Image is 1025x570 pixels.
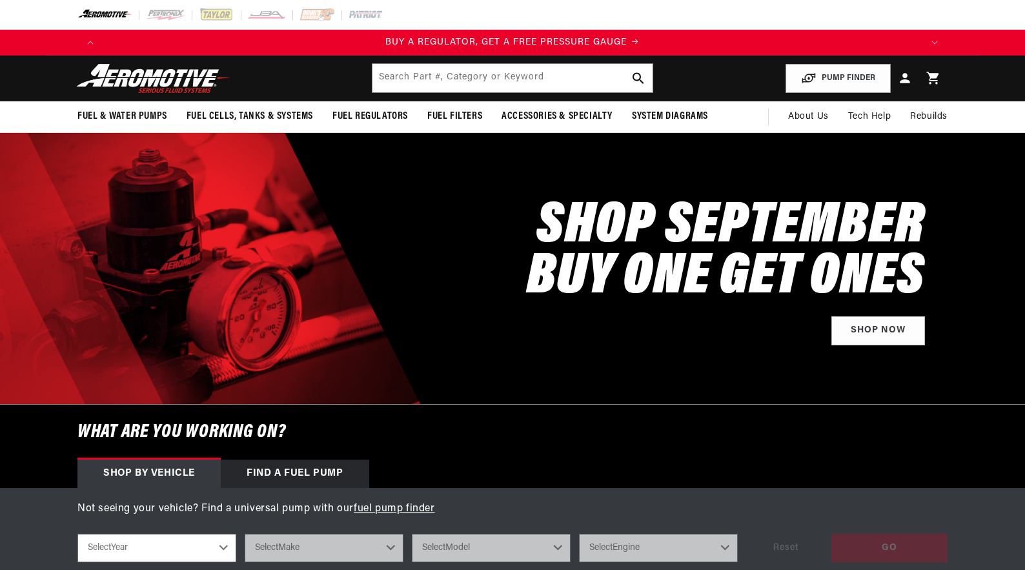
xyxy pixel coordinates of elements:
span: Fuel Filters [427,110,482,123]
div: Find a Fuel Pump [221,460,369,488]
select: Model [412,534,571,562]
slideshow-component: Translation missing: en.sections.announcements.announcement_bar [45,30,980,56]
span: Fuel Cells, Tanks & Systems [187,110,313,123]
summary: Accessories & Specialty [492,101,622,132]
div: Announcement [103,36,922,50]
a: fuel pump finder [354,504,435,514]
span: Rebuilds [910,110,948,124]
a: BUY A REGULATOR, GET A FREE PRESSURE GAUGE [103,36,922,50]
span: Fuel Regulators [332,110,408,123]
span: BUY A REGULATOR, GET A FREE PRESSURE GAUGE [385,37,627,47]
span: Tech Help [848,110,891,124]
summary: Fuel & Water Pumps [68,101,177,132]
summary: System Diagrams [622,101,718,132]
button: search button [624,64,653,92]
div: 1 of 4 [103,36,922,50]
a: About Us [778,101,838,132]
summary: Fuel Regulators [323,101,418,132]
span: Fuel & Water Pumps [77,110,167,123]
span: About Us [788,112,829,121]
h6: What are you working on? [45,405,980,460]
summary: Fuel Cells, Tanks & Systems [177,101,323,132]
div: Shop by vehicle [77,460,221,488]
select: Engine [579,534,738,562]
button: Translation missing: en.sections.announcements.previous_announcement [77,30,103,56]
p: Not seeing your vehicle? Find a universal pump with our [77,501,948,518]
summary: Tech Help [838,101,900,132]
button: PUMP FINDER [786,64,891,93]
button: Translation missing: en.sections.announcements.next_announcement [922,30,948,56]
summary: Fuel Filters [418,101,492,132]
img: Aeromotive [73,63,234,94]
summary: Rebuilds [900,101,957,132]
input: Search by Part Number, Category or Keyword [372,64,653,92]
h2: SHOP SEPTEMBER BUY ONE GET ONES [527,202,925,304]
select: Year [77,534,236,562]
a: Shop Now [831,316,925,345]
span: System Diagrams [632,110,708,123]
select: Make [245,534,403,562]
span: Accessories & Specialty [502,110,613,123]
